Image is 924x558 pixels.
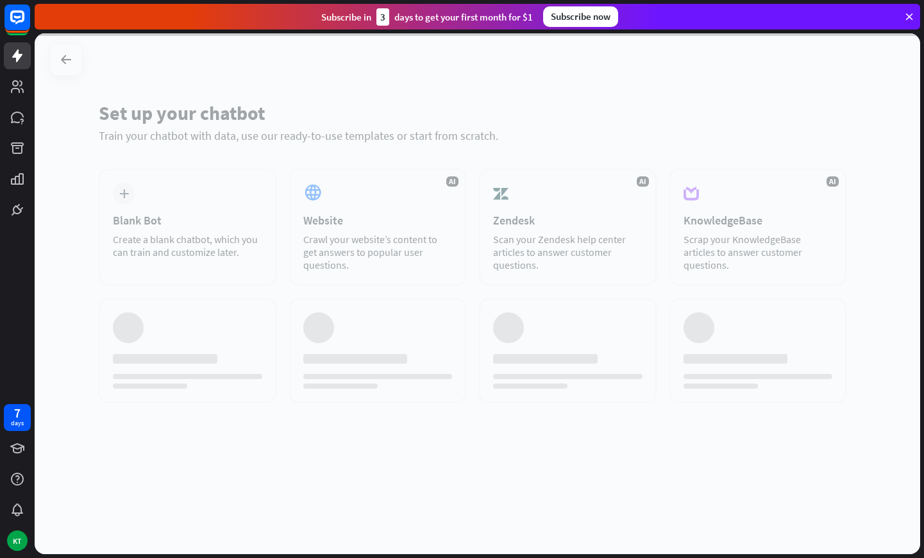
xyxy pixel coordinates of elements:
div: 3 [376,8,389,26]
div: 7 [14,407,21,419]
div: days [11,419,24,428]
div: KT [7,530,28,551]
div: Subscribe in days to get your first month for $1 [321,8,533,26]
div: Subscribe now [543,6,618,27]
a: 7 days [4,404,31,431]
